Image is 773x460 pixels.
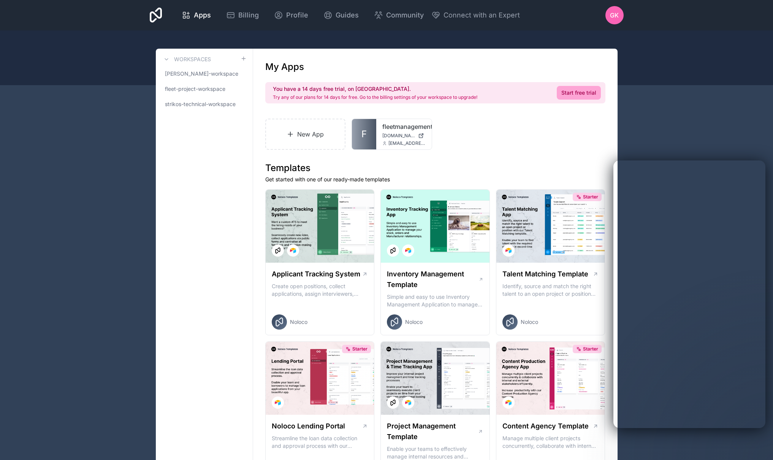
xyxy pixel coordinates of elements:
a: [DOMAIN_NAME] [382,133,426,139]
span: Noloco [405,318,423,326]
span: fleet-project-workspace [165,85,225,93]
span: Profile [286,10,308,21]
h1: Talent Matching Template [502,269,588,279]
span: Billing [238,10,259,21]
a: Apps [176,7,217,24]
a: F [352,119,376,149]
span: Guides [336,10,359,21]
h1: Inventory Management Template [387,269,478,290]
h2: You have a 14 days free trial, on [GEOGRAPHIC_DATA]. [273,85,477,93]
a: New App [265,119,346,150]
span: Starter [583,194,598,200]
img: Airtable Logo [405,247,411,254]
iframe: Intercom live chat [747,434,765,452]
p: Simple and easy to use Inventory Management Application to manage your stock, orders and Manufact... [387,293,483,308]
h1: Applicant Tracking System [272,269,360,279]
span: Community [386,10,424,21]
h1: Templates [265,162,605,174]
a: fleetmanagementapp [382,122,426,131]
a: strikos-technical-workspace [162,97,247,111]
p: Get started with one of our ready-made templates [265,176,605,183]
span: [DOMAIN_NAME] [382,133,415,139]
span: GK [610,11,619,20]
p: Try any of our plans for 14 days for free. Go to the billing settings of your workspace to upgrade! [273,94,477,100]
img: Airtable Logo [405,400,411,406]
span: Noloco [521,318,538,326]
p: Manage multiple client projects concurrently, collaborate with internal and external stakeholders... [502,435,599,450]
a: Community [368,7,430,24]
iframe: Intercom live chat [613,160,765,428]
span: Starter [352,346,367,352]
p: Create open positions, collect applications, assign interviewers, centralise candidate feedback a... [272,282,368,298]
span: Connect with an Expert [444,10,520,21]
span: Starter [583,346,598,352]
img: Airtable Logo [505,400,512,406]
a: [PERSON_NAME]-workspace [162,67,247,81]
h1: Noloco Lending Portal [272,421,345,431]
a: Profile [268,7,314,24]
a: fleet-project-workspace [162,82,247,96]
span: Apps [194,10,211,21]
h3: Workspaces [174,56,211,63]
p: Streamline the loan data collection and approval process with our Lending Portal template. [272,435,368,450]
h1: Project Management Template [387,421,478,442]
h1: Content Agency Template [502,421,589,431]
p: Identify, source and match the right talent to an open project or position with our Talent Matchi... [502,282,599,298]
a: Guides [317,7,365,24]
img: Airtable Logo [290,247,296,254]
button: Connect with an Expert [431,10,520,21]
a: Workspaces [162,55,211,64]
h1: My Apps [265,61,304,73]
span: [EMAIL_ADDRESS][DOMAIN_NAME] [388,140,426,146]
img: Airtable Logo [275,400,281,406]
img: Airtable Logo [505,247,512,254]
a: Start free trial [557,86,601,100]
span: Noloco [290,318,307,326]
a: Billing [220,7,265,24]
span: F [361,128,367,140]
span: [PERSON_NAME]-workspace [165,70,238,78]
span: strikos-technical-workspace [165,100,236,108]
